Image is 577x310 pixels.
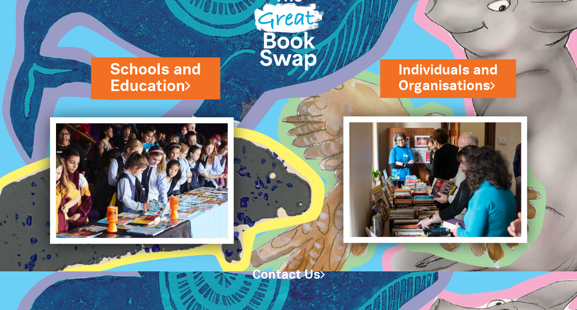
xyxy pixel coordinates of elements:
[252,270,325,281] a: Contact Us
[343,116,527,243] img: Individuals and Organisations
[398,61,498,95] a: Individuals andOrganisations
[50,117,233,244] img: Schools and Education
[110,59,201,98] a: Schools andEducation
